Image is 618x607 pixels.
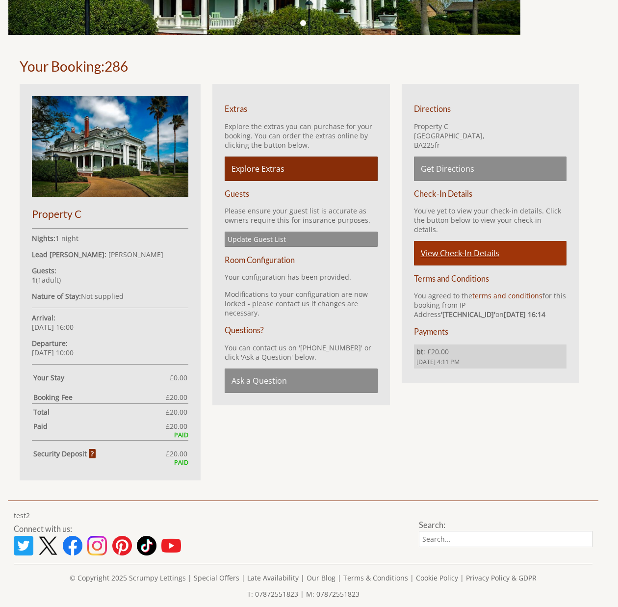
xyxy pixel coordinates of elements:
[112,536,132,555] img: Pinterest
[32,96,188,197] img: An image of 'Property C'
[225,255,377,264] h3: Room Configuration
[63,536,82,555] img: Facebook
[32,234,55,243] strong: Nights:
[306,589,360,599] a: M: 07872551823
[188,573,192,582] span: |
[225,104,377,113] h3: Extras
[38,275,42,285] span: 1
[32,234,188,243] p: 1 night
[247,589,298,599] a: T: 07872551823
[300,589,304,599] span: |
[414,206,566,234] p: You've yet to view your check-in details. Click the button below to view your check-in details.
[32,189,188,219] a: Property C
[414,104,566,113] h3: Directions
[32,431,188,439] div: PAID
[225,232,377,247] a: Update Guest List
[170,393,187,402] span: 20.00
[33,393,166,402] strong: Booking Fee
[33,373,170,382] strong: Your Stay
[414,157,566,181] a: Get Directions
[241,573,245,582] span: |
[174,373,187,382] span: 0.00
[137,536,156,555] img: Tiktok
[166,422,187,431] span: £
[416,347,423,356] strong: bt
[225,369,377,393] a: Ask a Question
[170,449,187,458] span: 20.00
[225,122,377,150] p: Explore the extras you can purchase for your booking. You can order the extras online by clicking...
[161,536,181,555] img: Youtube
[20,58,104,75] a: Your Booking:
[32,208,188,220] h2: Property C
[194,573,239,582] a: Special Offers
[307,573,335,582] a: Our Blog
[32,458,188,467] div: PAID
[38,536,57,555] img: X
[414,291,566,319] p: You agreed to the for this booking from IP Address on
[225,189,377,198] h3: Guests
[33,407,166,417] strong: Total
[38,275,59,285] span: adult
[466,573,537,582] a: Privacy Policy & GDPR
[414,344,566,369] li: : £20.00
[414,189,566,198] h3: Check-In Details
[414,274,566,283] h3: Terms and Conditions
[87,536,107,555] img: Instagram
[108,250,163,259] span: [PERSON_NAME]
[416,573,458,582] a: Cookie Policy
[441,310,495,319] strong: '[TECHNICAL_ID]'
[472,291,542,300] a: terms and conditions
[416,358,564,366] span: [DATE] 4:11 PM
[32,250,106,259] strong: Lead [PERSON_NAME]:
[337,573,341,582] span: |
[32,313,55,322] strong: Arrival:
[33,422,166,431] strong: Paid
[166,449,187,458] span: £
[20,58,587,75] h1: 286
[343,573,408,582] a: Terms & Conditions
[225,290,377,317] p: Modifications to your configuration are now locked - please contact us if changes are necessary.
[170,407,187,417] span: 20.00
[410,573,414,582] span: |
[225,325,377,335] h3: Questions?
[247,573,299,582] a: Late Availability
[166,407,187,417] span: £
[419,531,592,547] input: Search...
[170,422,187,431] span: 20.00
[166,393,187,402] span: £
[225,272,377,282] p: Your configuration has been provided.
[32,291,188,301] p: Not supplied
[414,327,566,336] h3: Payments
[170,373,187,382] span: £
[14,524,407,533] h3: Connect with us:
[419,520,592,529] h3: Search:
[32,339,68,348] strong: Departure:
[32,275,61,285] span: ( )
[414,241,566,265] a: View Check-In Details
[33,449,96,458] strong: Security Deposit
[32,313,188,332] p: [DATE] 16:00
[32,266,56,275] strong: Guests:
[504,310,545,319] strong: [DATE] 16:14
[70,573,186,582] a: © Copyright 2025 Scrumpy Lettings
[460,573,464,582] span: |
[32,291,81,301] strong: Nature of Stay:
[225,206,377,225] p: Please ensure your guest list is accurate as owners require this for insurance purposes.
[225,343,377,362] p: You can contact us on '[PHONE_NUMBER]' or click 'Ask a Question' below.
[32,339,188,357] p: [DATE] 10:00
[32,275,36,285] strong: 1
[225,157,377,181] a: Explore Extras
[14,536,33,555] img: Twitter
[301,573,305,582] span: |
[414,122,566,150] p: Property C [GEOGRAPHIC_DATA], BA225fr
